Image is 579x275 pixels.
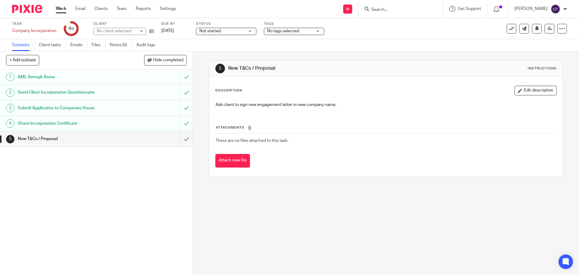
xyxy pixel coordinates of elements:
h1: Share Incorporation Certificate [18,119,122,128]
div: Instructions [528,66,557,71]
img: svg%3E [551,4,560,14]
div: 5 [6,135,14,143]
div: Company Incorporation [12,28,56,34]
span: Hide completed [153,58,183,63]
span: Not started [199,29,221,33]
span: Get Support [458,7,481,11]
label: Due by [161,21,188,26]
p: Ask client to sign new engagement letter in new company name, [216,102,556,108]
a: Files [92,39,105,51]
p: Description [215,88,242,93]
a: Reports [136,6,151,12]
span: Attachments [216,126,245,129]
a: Subtasks [12,39,34,51]
a: Notes (0) [110,39,132,51]
a: Emails [70,39,87,51]
div: No client selected [97,28,136,34]
button: Attach new file [215,154,250,168]
small: /5 [71,27,74,30]
h1: AML through Xama [18,72,122,82]
img: Pixie [12,5,42,13]
label: Task [12,21,56,26]
span: [DATE] [161,29,174,33]
label: Status [196,21,256,26]
div: 4 [68,25,74,32]
div: 5 [215,64,225,73]
span: There are no files attached to this task. [216,139,288,143]
input: Search [371,7,425,13]
div: 1 [6,73,14,81]
button: Edit description [514,86,557,95]
a: Email [75,6,85,12]
h1: Send Client Incorporation Questionnaire [18,88,122,97]
div: 3 [6,104,14,112]
a: Audit logs [136,39,160,51]
a: Team [117,6,127,12]
h1: Submit Application to Companies House [18,104,122,113]
button: + Add subtask [6,55,39,65]
label: Client [93,21,154,26]
div: 2 [6,88,14,97]
a: Clients [94,6,108,12]
label: Tags [264,21,324,26]
a: Settings [160,6,176,12]
button: Hide completed [144,55,187,65]
div: 4 [6,119,14,128]
h1: New T&Cs / Proposal [228,65,399,72]
span: No tags selected [267,29,299,33]
a: Client tasks [39,39,66,51]
a: Work [56,6,66,12]
p: [PERSON_NAME] [514,6,548,12]
h1: New T&Cs / Proposal [18,134,122,143]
